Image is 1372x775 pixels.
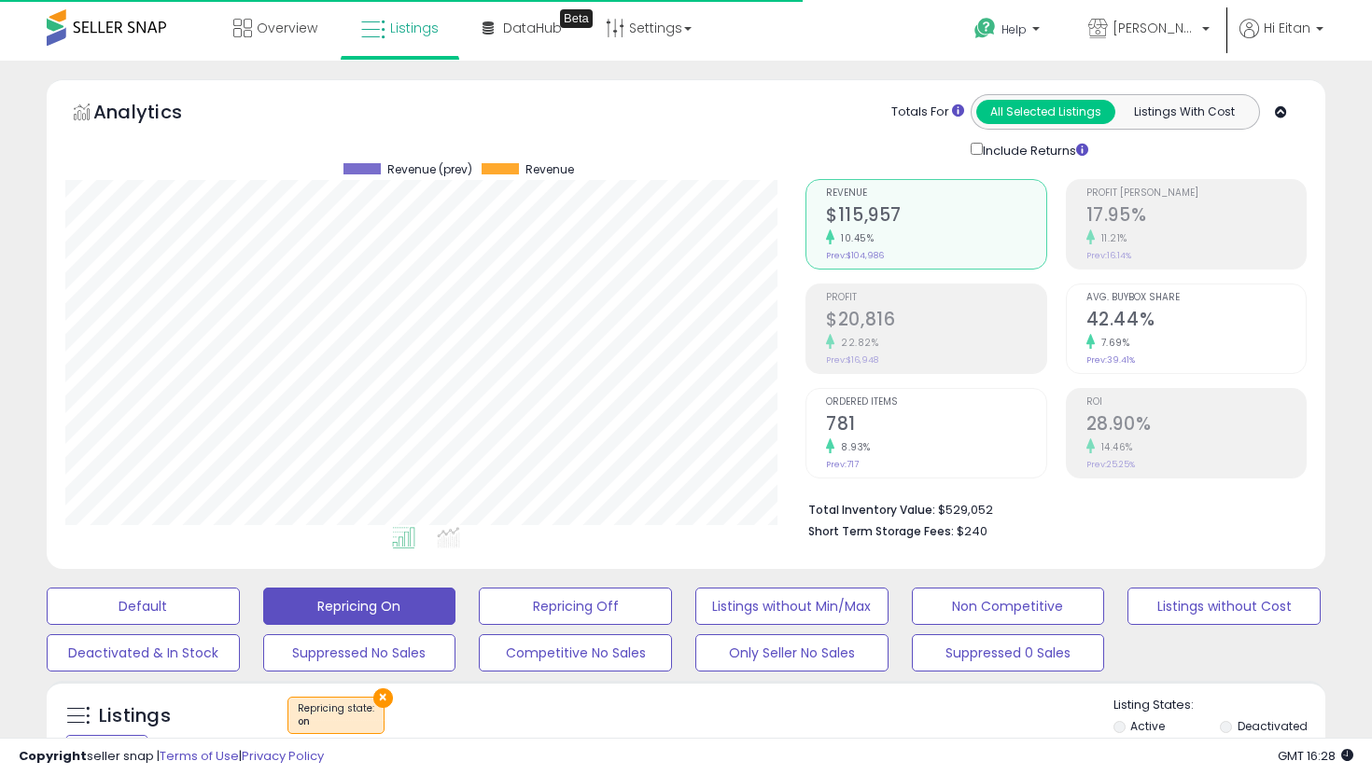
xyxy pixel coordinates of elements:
small: 7.69% [1095,336,1130,350]
button: All Selected Listings [976,100,1115,124]
span: DataHub [503,19,562,37]
button: Repricing Off [479,588,672,625]
span: Profit [PERSON_NAME] [1086,188,1306,199]
b: Short Term Storage Fees: [808,523,954,539]
span: Avg. Buybox Share [1086,293,1306,303]
h2: $115,957 [826,204,1045,229]
small: Prev: $16,948 [826,354,878,366]
button: Non Competitive [912,588,1105,625]
button: Suppressed No Sales [263,634,456,671]
span: Ordered Items [826,397,1045,408]
h2: $20,816 [826,309,1045,334]
span: Repricing state : [298,701,374,729]
small: 11.21% [1095,231,1127,245]
span: [PERSON_NAME] Suppliers [1113,19,1197,37]
button: Deactivated & In Stock [47,634,240,671]
i: Get Help [973,17,997,40]
div: Tooltip anchor [560,9,593,28]
button: Only Seller No Sales [695,634,889,671]
small: 22.82% [834,336,878,350]
li: $529,052 [808,497,1293,519]
h2: 781 [826,413,1045,438]
span: $240 [957,522,987,540]
a: Terms of Use [160,747,239,765]
small: 8.93% [834,440,871,454]
b: Total Inventory Value: [808,502,935,518]
span: Overview [257,19,317,37]
button: Listings With Cost [1114,100,1253,124]
small: Prev: 39.41% [1086,354,1135,366]
label: Deactivated [1238,718,1308,734]
span: Listings [390,19,439,37]
h2: 28.90% [1086,413,1306,438]
button: Listings without Min/Max [695,588,889,625]
button: × [373,688,393,708]
a: Privacy Policy [242,747,324,765]
div: Totals For [891,104,964,121]
small: Prev: $104,986 [826,250,884,261]
button: Listings without Cost [1127,588,1321,625]
span: Hi Eitan [1264,19,1310,37]
div: seller snap | | [19,748,324,766]
h2: 42.44% [1086,309,1306,334]
button: Suppressed 0 Sales [912,634,1105,671]
small: Prev: 25.25% [1086,459,1135,470]
small: 14.46% [1095,440,1133,454]
a: Help [959,3,1058,61]
span: Help [1001,21,1027,37]
p: Listing States: [1113,697,1326,714]
div: Include Returns [957,139,1111,160]
span: Revenue [826,188,1045,199]
small: Prev: 717 [826,459,859,470]
h5: Listings [99,703,171,729]
small: 10.45% [834,231,874,245]
span: ROI [1086,397,1306,408]
small: Prev: 16.14% [1086,250,1131,261]
h5: Analytics [93,99,218,130]
span: 2025-09-12 16:28 GMT [1278,747,1353,765]
button: Repricing On [263,588,456,625]
h2: 17.95% [1086,204,1306,229]
label: Active [1130,718,1165,734]
a: Hi Eitan [1239,19,1323,61]
span: Revenue [525,163,574,176]
button: Competitive No Sales [479,634,672,671]
div: on [298,715,374,728]
span: Profit [826,293,1045,303]
button: Default [47,588,240,625]
strong: Copyright [19,747,87,765]
span: Revenue (prev) [387,163,472,176]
